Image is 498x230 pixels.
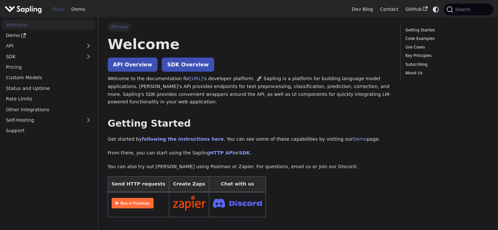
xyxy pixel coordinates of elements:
[405,70,486,76] a: About Us
[108,177,169,192] th: Send HTTP requests
[108,118,391,130] h2: Getting Started
[108,75,391,106] p: Welcome to the documentation for 's developer platform. 🚀 Sapling is a platform for building lang...
[2,83,95,93] a: Status and Uptime
[2,41,82,51] a: API
[405,36,486,42] a: Code Examples
[68,4,89,14] a: Demo
[405,44,486,50] a: Use Cases
[108,22,391,31] nav: Breadcrumbs
[2,105,95,114] a: Other Integrations
[82,52,95,61] button: Expand sidebar category 'SDK'
[108,22,131,31] span: Welcome
[2,115,95,125] a: Self-Hosting
[348,4,376,14] a: Dev Blog
[210,150,234,155] a: HTTP API
[5,5,44,14] a: Sapling.aiSapling.ai
[108,35,391,53] h1: Welcome
[213,197,262,210] img: Join Discord
[82,41,95,51] button: Expand sidebar category 'API'
[108,163,391,171] p: You can also try out [PERSON_NAME] using Postman or Zapier. For questions, email us or join our D...
[108,149,391,157] p: From there, you can start using the Sapling or .
[142,136,224,142] a: following the instructions here
[2,126,95,135] a: Support
[49,4,68,14] a: Docs
[402,4,431,14] a: GitHub
[209,177,266,192] th: Chat with us
[2,20,95,29] a: Welcome
[162,58,214,72] a: SDK Overview
[2,94,95,104] a: Rate Limits
[2,62,95,72] a: Pricing
[2,73,95,82] a: Custom Models
[239,150,250,155] a: SDK
[353,136,367,142] a: Demo
[112,198,154,208] img: Run in Postman
[405,62,486,68] a: Subscribing
[431,5,441,14] button: Switch between dark and light mode (currently system mode)
[444,4,493,15] button: Search (Command+K)
[5,5,42,14] img: Sapling.ai
[405,53,486,59] a: Key Principles
[173,196,206,211] img: Connect in Zapier
[2,52,82,61] a: SDK
[169,177,209,192] th: Create Zaps
[190,76,203,81] a: [URL]
[405,27,486,33] a: Getting Started
[108,58,157,72] a: API Overview
[453,7,474,12] span: Search
[377,4,402,14] a: Contact
[2,31,95,40] a: Demo
[108,135,391,143] p: Get started by . You can see some of these capabilities by visiting our page.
